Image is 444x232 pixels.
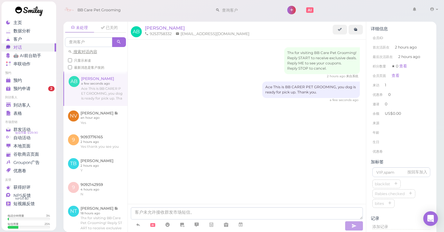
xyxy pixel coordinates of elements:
[2,178,56,182] li: 反馈
[2,76,56,85] a: 预约
[373,83,379,87] span: 来访
[13,103,30,108] span: 到访客人
[46,214,50,218] div: 3 %
[373,130,379,135] span: 年龄
[392,73,399,78] a: 查看
[13,143,30,149] span: 本地页面
[385,111,401,116] span: US$0.00
[284,47,360,74] div: Thx for visiting BB Care Pet Grooming! Reply START to receive exclusive deals. Reply ME to see yo...
[68,49,97,54] a: 搜索对话内容
[131,26,142,37] span: AB
[8,222,19,226] div: 短信用量
[2,183,56,191] a: 获得好评
[2,85,56,93] a: 预约申请 2
[220,5,279,15] input: 查询客户
[74,65,104,70] span: 最新消息是客户发的
[373,64,386,68] span: 积分数量
[371,159,432,165] div: 加标签
[2,60,56,68] a: 串联动作
[2,71,56,75] li: 预约
[48,86,55,92] span: 2
[68,58,72,62] input: 只显示未读
[371,99,432,109] li: 0
[13,152,39,157] span: 谷歌商店页面
[13,185,30,190] span: 获得好评
[13,193,31,198] span: NPS反馈
[2,19,56,27] a: 主页
[8,214,24,218] div: 电话分钟用量
[2,134,56,142] a: 自动活动
[65,37,112,47] input: 查询客户
[373,140,379,144] span: 生日
[2,142,56,150] a: 本地页面
[371,90,432,100] li: 0
[13,78,22,83] span: 预约
[327,74,346,78] span: 09/19/2025 10:08am
[13,135,30,140] span: 自动活动
[13,28,30,34] span: 数据分析
[2,43,56,52] a: 对话
[373,121,379,125] span: 来源
[398,54,420,60] span: 2 hours ago
[13,53,41,58] span: 🤖 AI前台助手
[395,45,417,50] span: 2 hours ago
[143,31,173,37] li: 9253758332
[371,80,432,90] li: 1
[13,37,22,42] span: 客户
[373,102,379,106] span: 邀请
[74,58,91,63] span: 只显示未读
[2,125,56,134] a: 群发活动 短信币量: $129.90
[374,191,406,196] span: Rabies checked
[13,45,22,50] span: 对话
[262,82,360,98] div: Ace This is BB CARER PET GROOMING, you dog is ready for pick up. Thank you.
[2,35,56,43] a: 客户
[373,45,389,49] span: 首次活跃在
[13,111,22,116] span: 表格
[372,224,388,229] span: 添加记录
[95,23,124,32] a: 已关闭
[371,216,432,221] div: 记录
[2,95,56,100] li: 到访客人
[2,158,56,167] a: Groupon广告
[330,98,358,102] span: 09/19/2025 12:34pm
[372,167,430,177] input: VIP,spam
[2,200,56,208] a: 短视频反馈
[374,182,391,186] span: blacklist
[13,160,40,165] span: Groupon广告
[373,74,386,78] span: 会员页面
[2,27,56,35] a: 数据分析
[2,167,56,175] a: 优惠卷
[371,26,432,31] div: 详细信息
[174,31,251,37] li: [EMAIL_ADDRESS][DOMAIN_NAME]
[15,130,38,135] span: 短信币量: $129.90
[399,64,407,68] a: 查看
[346,74,358,78] span: 来自系统
[45,222,50,226] div: 25 %
[423,211,438,226] div: Open Intercom Messenger
[2,150,56,158] a: 谷歌商店页面
[373,92,383,97] span: 优惠券
[373,36,383,40] span: 会员ID
[2,191,56,200] a: NPS反馈 NPS® 80
[373,55,393,59] span: 最后次活跃在
[65,23,94,33] a: 未处理
[373,111,380,116] span: 余额
[13,61,30,67] span: 串联动作
[2,101,56,109] a: 到访客人
[77,2,121,19] span: BB Care Pet Grooming
[13,168,26,173] span: 优惠卷
[145,25,185,31] a: [PERSON_NAME]
[392,64,407,68] span: ★ 0
[407,169,427,175] div: 按回车加入
[2,52,56,60] a: 🤖 AI前台助手
[15,196,28,201] span: NPS® 80
[374,201,385,206] span: bites
[13,127,30,132] span: 群发活动
[68,65,72,69] input: 最新消息是客户发的
[2,109,56,118] a: 表格
[13,86,30,91] span: 预约申请
[13,20,22,25] span: 主页
[373,149,383,154] span: 优惠卷
[2,120,56,124] li: 市场营销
